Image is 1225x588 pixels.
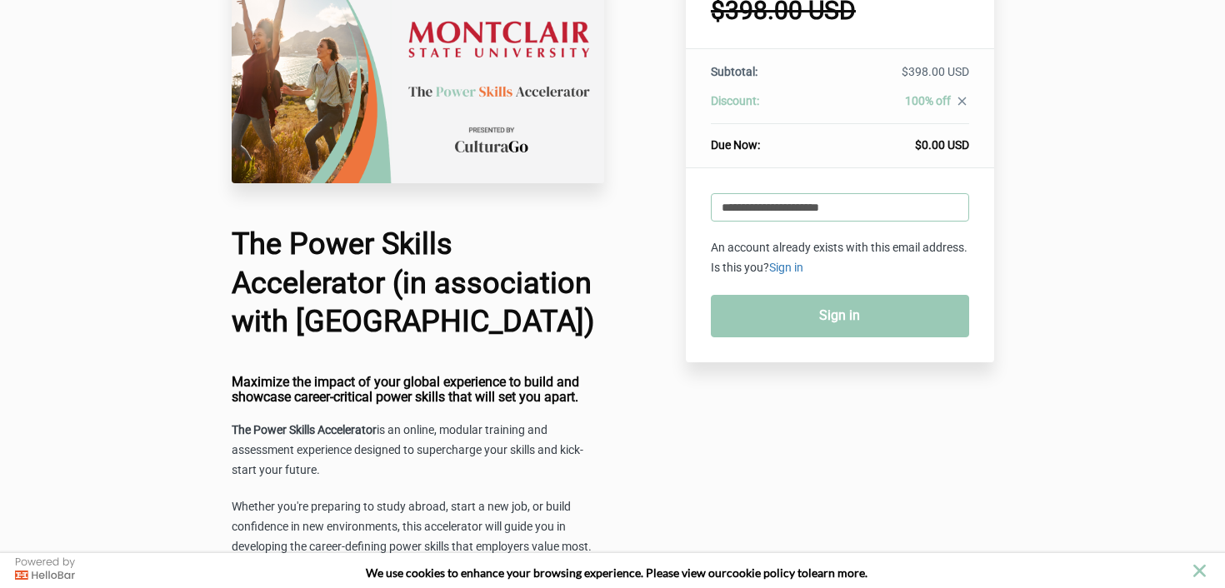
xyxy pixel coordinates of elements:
p: is an online, modular training and assessment experience designed to supercharge your skills and ... [232,421,605,481]
strong: to [797,566,808,580]
p: An account already exists with this email address. Is this you? [711,238,969,278]
i: close [955,94,969,108]
td: $398.00 USD [819,63,968,92]
span: Subtotal: [711,65,757,78]
h1: The Power Skills Accelerator (in association with [GEOGRAPHIC_DATA]) [232,225,605,341]
th: Due Now: [711,124,819,154]
a: close [951,94,969,112]
th: Discount: [711,92,819,124]
p: Whether you're preparing to study abroad, start a new job, or build confidence in new environment... [232,497,605,557]
span: 100% off [905,94,951,107]
a: cookie policy [727,566,795,580]
strong: The Power Skills Accelerator [232,423,377,436]
button: close [1189,561,1210,581]
span: $0.00 USD [915,138,969,152]
a: Sign in [711,295,969,337]
span: We use cookies to enhance your browsing experience. Please view our [366,566,727,580]
a: Sign in [769,261,803,274]
span: learn more. [808,566,867,580]
h4: Maximize the impact of your global experience to build and showcase career-critical power skills ... [232,375,605,404]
